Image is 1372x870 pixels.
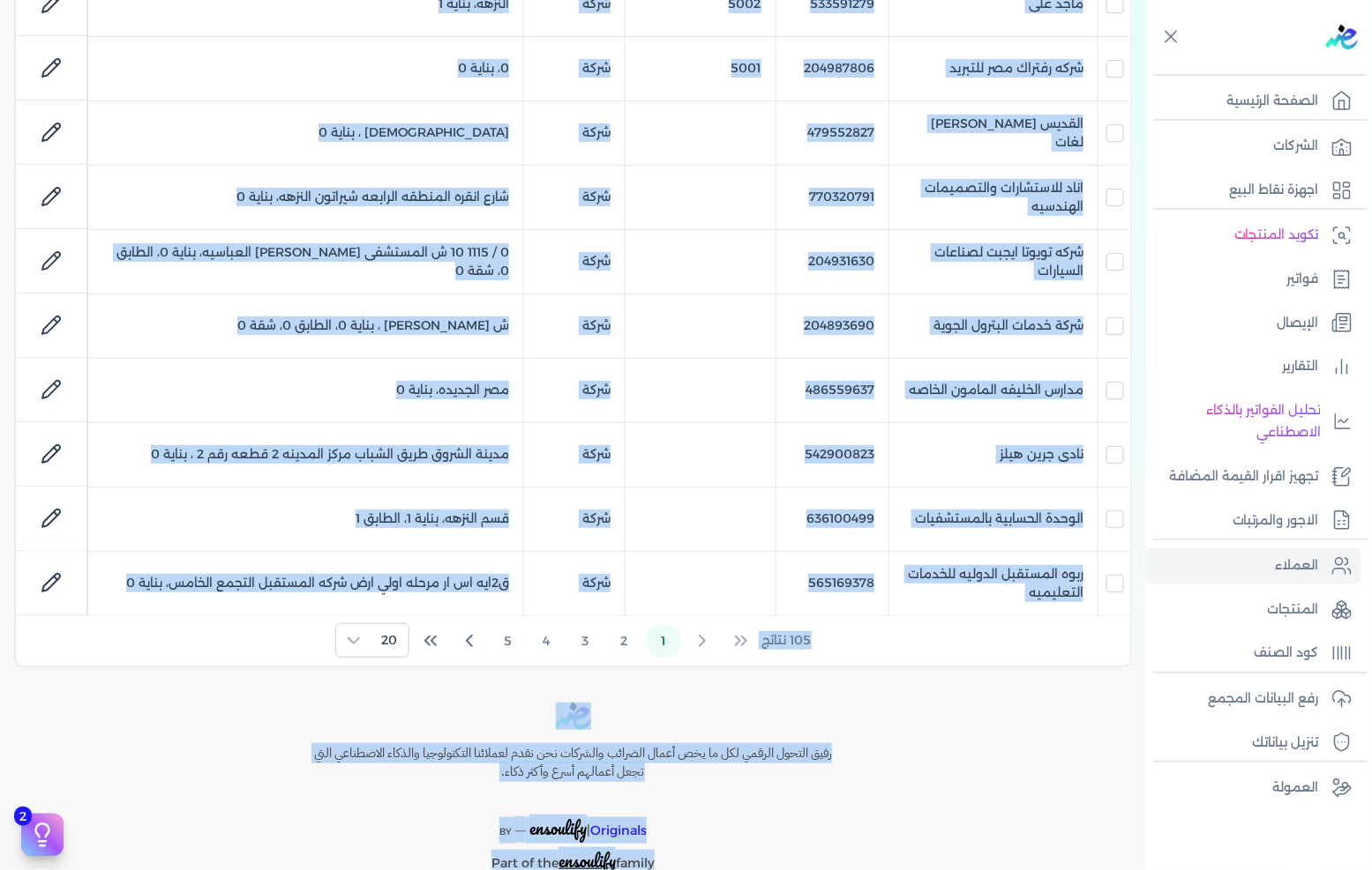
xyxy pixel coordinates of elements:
p: تنزيل بياناتك [1253,732,1319,755]
a: تنزيل بياناتك [1146,725,1361,762]
p: | [277,796,870,844]
td: شركه تويوتا ايجبت لصناعات السيارات [889,229,1098,294]
p: تكويد المنتجات [1234,224,1319,247]
span: مصر الجديده، بناية 0 [396,382,509,398]
span: 0 / 1115 10 ش المستشفى [PERSON_NAME] العباسيه، بناية 0، الطابق 0، شقة 0 [116,244,509,279]
span: Rows per page [371,624,409,657]
a: الشركات [1146,128,1361,165]
td: 636100499 [776,487,888,551]
p: فواتير [1287,268,1319,291]
button: 2 [21,814,64,856]
td: 486559637 [776,358,888,422]
button: Page 4 [529,623,565,658]
td: 542900823 [776,422,888,487]
p: العملاء [1276,554,1319,577]
a: الصفحة الرئيسية [1146,83,1361,120]
td: شركه رفتراك مصر للتبريد [889,36,1098,100]
td: 204893690 [776,294,888,358]
button: Page 2 [607,623,642,658]
a: فواتير [1146,261,1361,298]
button: Page 1 [646,623,681,658]
button: Last Page [413,623,448,658]
td: الوحدة الحسابية بالمستشفيات [889,487,1098,551]
p: كود الصنف [1255,642,1319,665]
sup: __ [515,821,526,832]
td: 479552827 [776,100,888,165]
td: 565169378 [776,551,888,615]
a: اجهزة نقاط البيع [1146,172,1361,209]
span: شركة [582,317,611,333]
span: شركة [582,189,611,204]
span: شارع انقره المنطقه الرابعه شيراتون النزهه، بناية 0 [236,189,509,204]
span: [DEMOGRAPHIC_DATA] ، بناية 0 [319,124,509,140]
span: شركة [582,510,611,526]
td: اناد للاستشارات والتصميمات الهندسيه [889,165,1098,229]
td: 204987806 [776,36,888,100]
a: العملاء [1146,547,1361,584]
a: رفع البيانات المجمع [1146,680,1361,718]
h6: رفيق التحول الرقمي لكل ما يخص أعمال الضرائب والشركات نحن نقدم لعملائنا التكنولوجيا والذكاء الاصطن... [277,744,870,782]
td: 5001 [625,36,776,100]
button: Page 3 [568,623,604,658]
span: شركة [582,382,611,398]
span: شركة [582,253,611,269]
p: اجهزة نقاط البيع [1229,179,1319,202]
td: 204931630 [776,229,888,294]
a: المنتجات [1146,591,1361,628]
button: Page 5 [491,623,526,658]
span: ق2ايه اس ار مرحله اولي ارض شركه المستقبل التجمع الخامس، بناية 0 [126,575,509,591]
span: قسم النزهه، بناية 1، الطابق 1 [356,510,509,526]
p: العمولة [1273,777,1319,799]
img: logo [1326,25,1358,49]
p: الاجور والمرتبات [1233,509,1319,532]
td: نادى جرين هيلز [889,422,1098,487]
a: تحليل الفواتير بالذكاء الاصطناعي [1146,392,1361,451]
span: 2 [14,807,32,826]
span: مدينة الشروق طريق الشباب مركز المدينه 2 قطعه رقم 2 ، بناية 0 [151,446,509,462]
a: كود الصنف [1146,635,1361,672]
td: القديس [PERSON_NAME] لغات [889,100,1098,165]
span: 0، بناية 0 [458,60,509,76]
td: 770320791 [776,165,888,229]
span: شركة [582,446,611,462]
span: شركة [582,124,611,140]
td: ربوه المستقبل الدوليه للخدمات التعليميه [889,551,1098,615]
p: تجهيز اقرار القيمة المضافة [1169,465,1319,488]
span: شركة [582,60,611,76]
a: تكويد المنتجات [1146,217,1361,254]
span: 105 نتائج [762,631,812,650]
p: الإيصال [1278,312,1319,335]
p: تحليل الفواتير بالذكاء الاصطناعي [1155,399,1321,444]
p: الشركات [1274,135,1319,158]
a: التقارير [1146,348,1361,385]
a: العمولة [1146,770,1361,807]
td: مدارس الخليفه المامون الخاصه [889,358,1098,422]
p: الصفحة الرئيسية [1226,90,1319,113]
span: ش [PERSON_NAME] ، بناية 0، الطابق 0، شقة 0 [237,317,509,333]
span: Originals [590,822,647,838]
span: شركة [582,575,611,591]
span: ensoulify [529,814,587,842]
p: التقارير [1283,355,1319,378]
p: رفع البيانات المجمع [1208,688,1319,710]
td: شركة خدمات البترول الجوية [889,294,1098,358]
span: BY [499,826,512,837]
img: logo [556,703,591,730]
a: تجهيز اقرار القيمة المضافة [1146,458,1361,495]
p: المنتجات [1268,599,1319,621]
button: Next Page [452,623,487,658]
a: الإيصال [1146,305,1361,342]
a: الاجور والمرتبات [1146,502,1361,539]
